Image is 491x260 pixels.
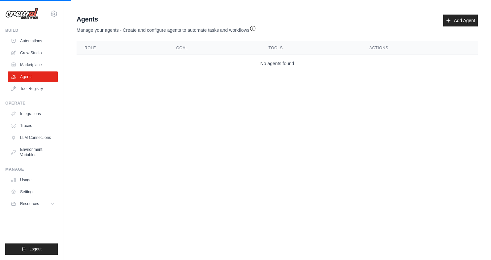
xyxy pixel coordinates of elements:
[8,108,58,119] a: Integrations
[5,243,58,255] button: Logout
[5,28,58,33] div: Build
[5,101,58,106] div: Operate
[8,83,58,94] a: Tool Registry
[5,167,58,172] div: Manage
[361,41,478,55] th: Actions
[8,60,58,70] a: Marketplace
[8,71,58,82] a: Agents
[8,132,58,143] a: LLM Connections
[77,24,256,33] p: Manage your agents - Create and configure agents to automate tasks and workflows
[8,144,58,160] a: Environment Variables
[261,41,362,55] th: Tools
[443,15,478,26] a: Add Agent
[77,55,478,72] td: No agents found
[8,120,58,131] a: Traces
[29,246,42,252] span: Logout
[77,15,256,24] h2: Agents
[8,48,58,58] a: Crew Studio
[8,187,58,197] a: Settings
[77,41,168,55] th: Role
[8,36,58,46] a: Automations
[20,201,39,206] span: Resources
[8,175,58,185] a: Usage
[168,41,261,55] th: Goal
[5,8,38,20] img: Logo
[8,198,58,209] button: Resources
